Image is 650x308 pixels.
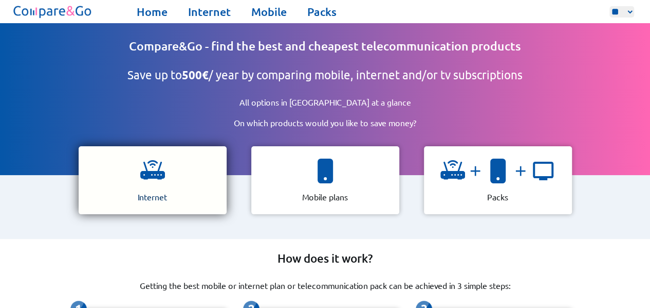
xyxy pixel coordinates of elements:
[251,5,287,19] a: Mobile
[302,192,348,202] p: Mobile plans
[70,146,235,214] a: icon representing a wifi Internet
[11,3,94,21] img: Logo of Compare&Go
[487,192,508,202] p: Packs
[465,163,486,179] img: and
[416,146,580,214] a: icon representing a wifiandicon representing a smartphoneandicon representing a tv Packs
[531,159,555,183] img: icon representing a tv
[140,280,511,290] p: Getting the best mobile or internet plan or telecommunication pack can be achieved in 3 simple st...
[486,159,510,183] img: icon representing a smartphone
[277,251,373,266] h2: How does it work?
[440,159,465,183] img: icon representing a wifi
[510,163,531,179] img: and
[137,5,168,19] a: Home
[188,5,231,19] a: Internet
[313,159,338,183] img: icon representing a smartphone
[207,97,444,107] p: All options in [GEOGRAPHIC_DATA] at a glance
[140,159,165,183] img: icon representing a wifi
[127,68,523,82] h2: Save up to / year by comparing mobile, internet and/or tv subscriptions
[243,146,407,214] a: icon representing a smartphone Mobile plans
[201,117,449,128] p: On which products would you like to save money?
[182,68,209,82] b: 500€
[307,5,337,19] a: Packs
[129,39,521,54] h1: Compare&Go - find the best and cheapest telecommunication products
[138,192,167,202] p: Internet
